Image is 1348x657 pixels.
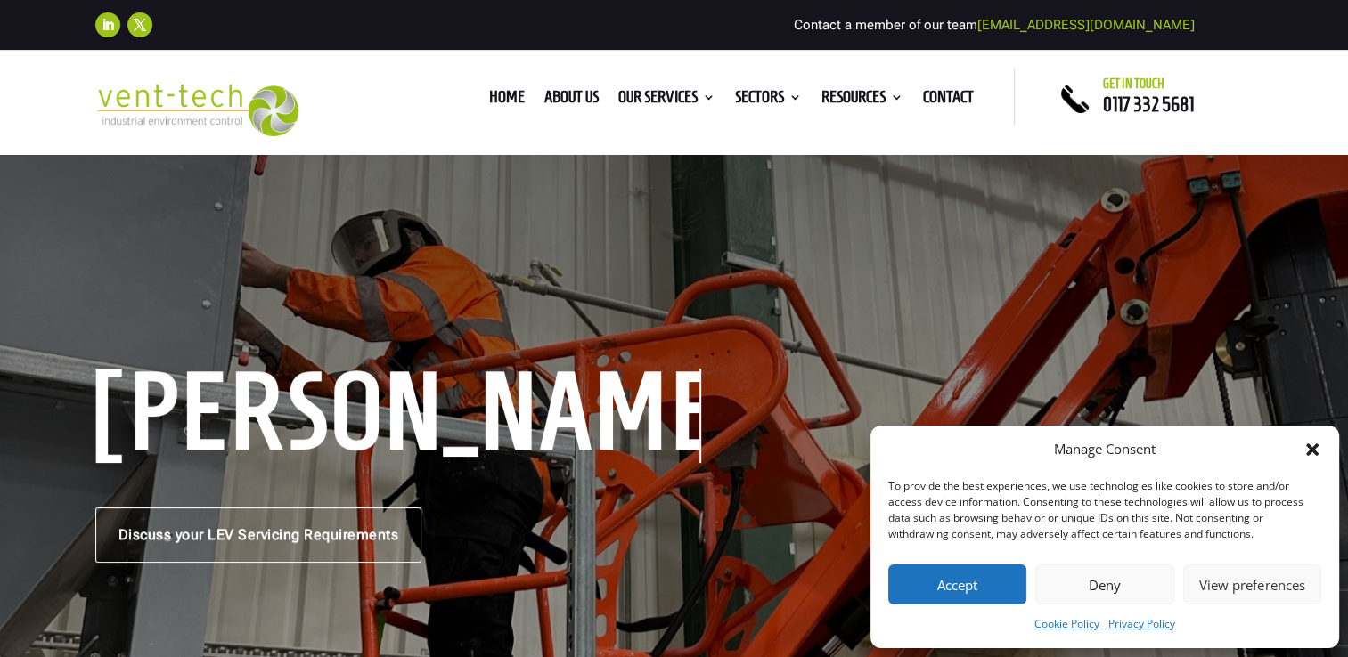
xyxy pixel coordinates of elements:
a: Home [489,91,525,110]
img: 2023-09-27T08_35_16.549ZVENT-TECH---Clear-background [95,84,299,136]
a: Our Services [618,91,715,110]
a: Discuss your LEV Servicing Requirements [95,507,422,563]
a: About us [544,91,599,110]
a: Follow on X [127,12,152,37]
h1: [PERSON_NAME] [95,369,701,463]
a: Cookie Policy [1034,613,1099,635]
span: Get in touch [1103,77,1164,91]
button: Accept [888,564,1026,604]
div: Manage Consent [1054,439,1156,460]
button: View preferences [1183,564,1321,604]
a: Sectors [735,91,802,110]
div: Close dialog [1303,441,1321,458]
a: Privacy Policy [1108,613,1175,635]
div: To provide the best experiences, we use technologies like cookies to store and/or access device i... [888,478,1319,542]
a: Contact [923,91,974,110]
span: Contact a member of our team [794,17,1195,33]
button: Deny [1035,564,1173,604]
a: Resources [821,91,903,110]
a: Follow on LinkedIn [95,12,120,37]
a: 0117 332 5681 [1103,93,1194,115]
a: [EMAIL_ADDRESS][DOMAIN_NAME] [977,17,1195,33]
